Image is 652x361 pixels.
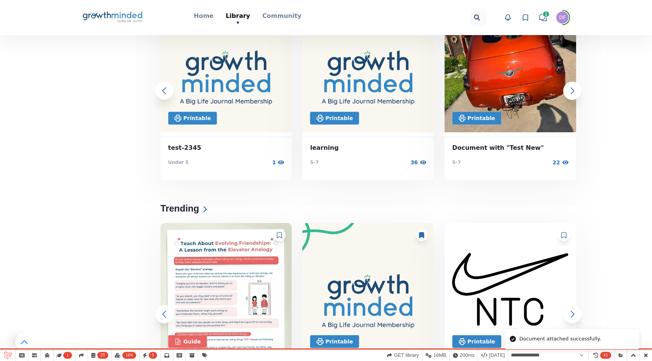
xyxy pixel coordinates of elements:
[542,11,550,18] span: 1
[411,159,418,167] p: 36
[559,15,565,20] div: Demo for Folders
[157,199,214,218] h2: Trending
[452,159,461,166] p: 5–7
[325,114,353,122] p: Printable
[445,137,576,176] a: Document with "Test New"5–7
[519,335,601,343] div: Document attached successfully.
[467,338,495,345] p: Printable
[194,11,214,21] a: Home
[226,11,250,24] a: Library
[310,143,426,152] span: learning
[316,114,324,122] img: Vector__Stroke_-1730280330.svg
[452,143,568,152] span: Document with "Test New"
[97,352,108,359] span: 29
[552,159,560,167] p: 22
[161,137,292,176] a: test-2345Under 5
[600,352,611,359] span: 41
[168,159,188,166] p: Under 5
[174,114,181,122] img: Vector__Stroke_-1730280330.svg
[183,114,211,122] p: Printable
[226,11,250,21] p: Library
[459,338,466,345] img: Vector__Stroke_-1730280330.svg
[63,352,72,359] span: 1
[174,338,181,345] img: Icons__2_-1730280550.svg
[467,114,495,122] p: Printable
[272,159,276,167] p: 1
[149,352,157,359] span: 0
[262,11,301,21] a: Community
[459,114,466,122] img: Vector__Stroke_-1730280330.svg
[168,143,284,152] span: test-2345
[122,352,136,359] span: 104
[302,137,434,176] a: learning5–7
[325,338,353,345] p: Printable
[316,338,324,345] img: Vector__Stroke_-1730280330.svg
[445,223,576,356] img: BLJ Resource
[302,223,434,356] img: BLJ Resource
[183,338,201,345] p: Guide
[556,11,568,24] button: Demo for Folders
[310,159,319,166] p: 5–7
[161,223,292,356] img: BLJ Resource
[537,12,549,23] a: 1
